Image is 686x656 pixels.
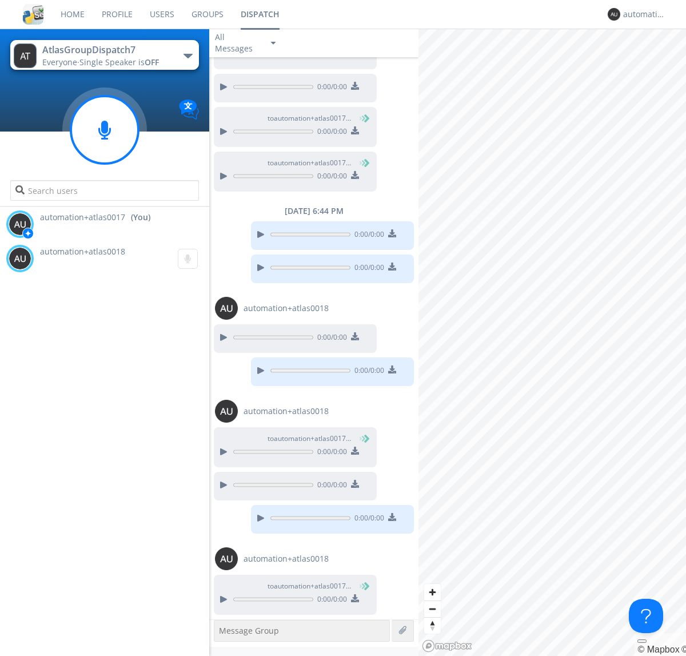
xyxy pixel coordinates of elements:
img: download media button [388,263,396,271]
span: Zoom out [424,601,441,617]
span: 0:00 / 0:00 [313,171,347,184]
span: automation+atlas0018 [244,303,329,314]
img: 373638.png [215,400,238,423]
span: 0:00 / 0:00 [350,513,384,526]
img: cddb5a64eb264b2086981ab96f4c1ba7 [23,4,43,25]
span: (You) [352,581,369,591]
span: Single Speaker is [79,57,159,67]
img: 373638.png [215,297,238,320]
img: 373638.png [14,43,37,68]
span: to automation+atlas0017 [268,434,353,444]
span: 0:00 / 0:00 [350,263,384,275]
span: (You) [352,113,369,123]
div: AtlasGroupDispatch7 [42,43,171,57]
img: 373638.png [9,213,31,236]
span: automation+atlas0018 [244,553,329,564]
button: Reset bearing to north [424,617,441,634]
div: automation+atlas0017 [623,9,666,20]
span: 0:00 / 0:00 [313,447,347,459]
img: 373638.png [9,247,31,270]
img: Translation enabled [179,100,199,120]
span: 0:00 / 0:00 [350,365,384,378]
span: to automation+atlas0017 [268,581,353,591]
img: download media button [388,229,396,237]
img: download media button [351,594,359,602]
button: AtlasGroupDispatch7Everyone·Single Speaker isOFF [10,40,198,70]
span: automation+atlas0018 [244,405,329,417]
span: (You) [352,158,369,168]
span: to automation+atlas0017 [268,113,353,124]
button: Zoom out [424,601,441,617]
span: automation+atlas0018 [40,246,125,257]
span: automation+atlas0017 [40,212,125,223]
img: download media button [351,171,359,179]
img: download media button [351,447,359,455]
img: 373638.png [215,547,238,570]
div: [DATE] 6:44 PM [209,205,418,217]
img: download media button [388,365,396,373]
input: Search users [10,180,198,201]
span: 0:00 / 0:00 [350,229,384,242]
span: 0:00 / 0:00 [313,126,347,139]
span: 0:00 / 0:00 [313,82,347,94]
span: to automation+atlas0017 [268,158,353,168]
a: Mapbox [637,645,679,654]
span: (You) [352,434,369,443]
span: OFF [145,57,159,67]
button: Zoom in [424,584,441,601]
span: Reset bearing to north [424,618,441,634]
div: All Messages [215,31,261,54]
button: Toggle attribution [637,639,647,643]
img: download media button [351,82,359,90]
a: Mapbox logo [422,639,472,653]
div: Everyone · [42,57,171,68]
img: download media button [351,126,359,134]
span: 0:00 / 0:00 [313,332,347,345]
span: 0:00 / 0:00 [313,594,347,607]
span: 0:00 / 0:00 [313,480,347,492]
img: download media button [388,513,396,521]
img: download media button [351,332,359,340]
img: caret-down-sm.svg [271,42,276,45]
iframe: Toggle Customer Support [629,599,663,633]
img: 373638.png [608,8,620,21]
div: (You) [131,212,150,223]
img: download media button [351,480,359,488]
